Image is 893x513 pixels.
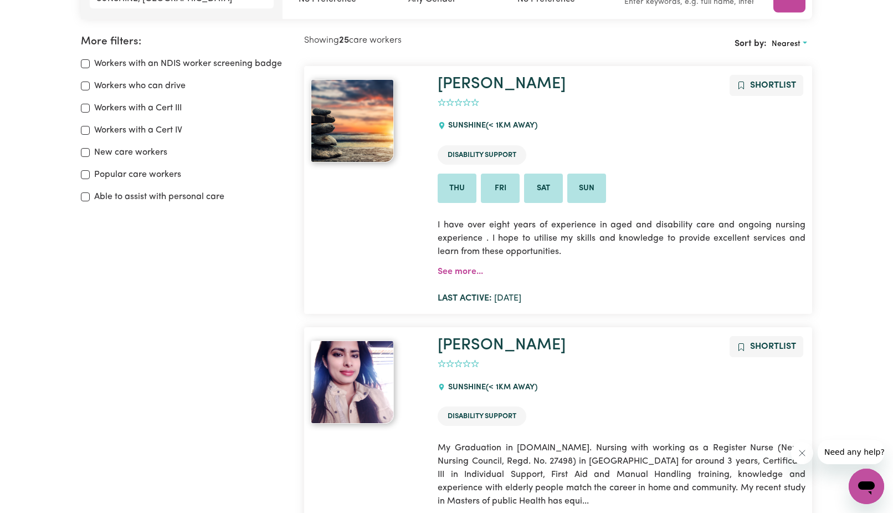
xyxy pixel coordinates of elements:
span: Shortlist [750,342,796,351]
b: Last active: [438,294,492,303]
label: Popular care workers [94,168,181,181]
li: Disability Support [438,407,526,426]
h2: More filters: [81,35,291,48]
li: Available on Fri [481,174,520,204]
span: Shortlist [750,81,796,90]
a: See more... [438,267,483,276]
li: Available on Sun [567,174,606,204]
label: Able to assist with personal care [94,190,224,204]
a: Anita [311,79,424,162]
button: Add to shortlist [730,336,803,357]
span: (< 1km away) [486,121,537,130]
p: I have over eight years of experience in aged and disability care and ongoing nursing experience ... [438,212,805,265]
label: Workers with a Cert IV [94,124,182,137]
label: Workers with an NDIS worker screening badge [94,57,282,70]
span: [DATE] [438,294,521,303]
iframe: Close message [791,442,813,464]
iframe: Button to launch messaging window [849,469,884,504]
span: Nearest [772,40,800,48]
button: Add to shortlist [730,75,803,96]
div: SUNSHINE [438,373,543,403]
label: Workers with a Cert III [94,101,182,115]
button: Sort search results [767,35,812,53]
div: SUNSHINE [438,111,543,141]
div: add rating by typing an integer from 0 to 5 or pressing arrow keys [438,358,479,370]
img: View Anita's profile [311,79,394,162]
li: Available on Sat [524,174,563,204]
a: Kritika [311,341,424,424]
span: (< 1km away) [486,383,537,392]
span: Need any help? [7,8,67,17]
h2: Showing care workers [304,35,558,46]
b: 25 [339,36,349,45]
span: Sort by: [735,39,767,48]
li: Available on Thu [438,174,476,204]
img: View Kritika's profile [311,341,394,424]
li: Disability Support [438,145,526,165]
a: [PERSON_NAME] [438,337,566,353]
a: [PERSON_NAME] [438,76,566,92]
iframe: Message from company [818,440,884,464]
div: add rating by typing an integer from 0 to 5 or pressing arrow keys [438,96,479,109]
label: Workers who can drive [94,79,186,93]
label: New care workers [94,146,167,159]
